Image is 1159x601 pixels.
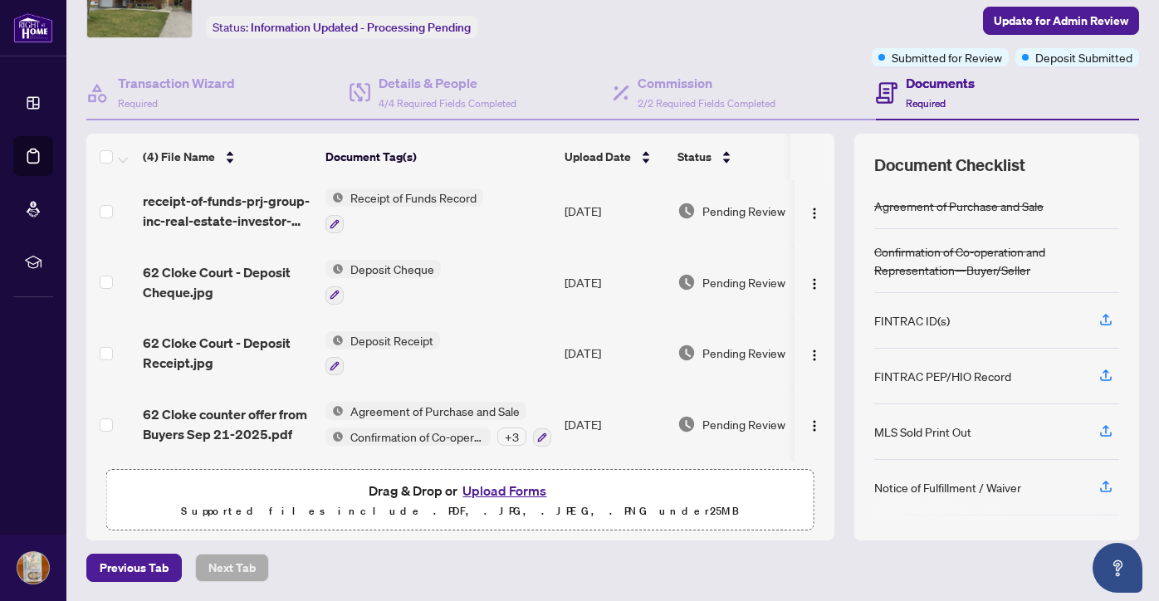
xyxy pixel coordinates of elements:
[344,428,491,446] span: Confirmation of Co-operation and Representation—Buyer/Seller
[206,16,477,38] div: Status:
[457,480,551,501] button: Upload Forms
[117,501,804,521] p: Supported files include .PDF, .JPG, .JPEG, .PNG under 25 MB
[118,97,158,110] span: Required
[143,191,312,231] span: receipt-of-funds-prj-group-inc-real-estate-investor-20250922-135749.pdf
[702,415,785,433] span: Pending Review
[325,402,551,447] button: Status IconAgreement of Purchase and SaleStatus IconConfirmation of Co-operation and Representati...
[801,269,828,296] button: Logo
[344,331,440,349] span: Deposit Receipt
[558,388,671,460] td: [DATE]
[874,242,1119,279] div: Confirmation of Co-operation and Representation—Buyer/Seller
[1035,48,1132,66] span: Deposit Submitted
[677,148,712,166] span: Status
[558,318,671,389] td: [DATE]
[143,404,312,444] span: 62 Cloke counter offer from Buyers Sep 21-2025.pdf
[906,97,946,110] span: Required
[325,402,344,420] img: Status Icon
[86,554,182,582] button: Previous Tab
[677,415,696,433] img: Document Status
[143,262,312,302] span: 62 Cloke Court - Deposit Cheque.jpg
[638,73,775,93] h4: Commission
[808,419,821,432] img: Logo
[325,260,441,305] button: Status IconDeposit Cheque
[136,134,319,180] th: (4) File Name
[638,97,775,110] span: 2/2 Required Fields Completed
[677,273,696,291] img: Document Status
[801,198,828,224] button: Logo
[874,367,1011,385] div: FINTRAC PEP/HIO Record
[118,73,235,93] h4: Transaction Wizard
[325,188,483,233] button: Status IconReceipt of Funds Record
[874,154,1025,177] span: Document Checklist
[677,344,696,362] img: Document Status
[702,344,785,362] span: Pending Review
[344,402,526,420] span: Agreement of Purchase and Sale
[497,428,526,446] div: + 3
[325,428,344,446] img: Status Icon
[17,552,49,584] img: Profile Icon
[983,7,1139,35] button: Update for Admin Review
[702,273,785,291] span: Pending Review
[874,311,950,330] div: FINTRAC ID(s)
[874,197,1044,215] div: Agreement of Purchase and Sale
[379,73,516,93] h4: Details & People
[801,340,828,366] button: Logo
[558,247,671,318] td: [DATE]
[195,554,269,582] button: Next Tab
[808,207,821,220] img: Logo
[892,48,1002,66] span: Submitted for Review
[13,12,53,43] img: logo
[369,480,551,501] span: Drag & Drop or
[874,478,1021,496] div: Notice of Fulfillment / Waiver
[677,202,696,220] img: Document Status
[344,260,441,278] span: Deposit Cheque
[344,188,483,207] span: Receipt of Funds Record
[808,349,821,362] img: Logo
[565,148,631,166] span: Upload Date
[325,331,344,349] img: Status Icon
[1093,543,1142,593] button: Open asap
[143,148,215,166] span: (4) File Name
[671,134,812,180] th: Status
[801,411,828,437] button: Logo
[107,470,814,531] span: Drag & Drop orUpload FormsSupported files include .PDF, .JPG, .JPEG, .PNG under25MB
[251,20,471,35] span: Information Updated - Processing Pending
[319,134,558,180] th: Document Tag(s)
[325,260,344,278] img: Status Icon
[143,333,312,373] span: 62 Cloke Court - Deposit Receipt.jpg
[702,202,785,220] span: Pending Review
[874,423,971,441] div: MLS Sold Print Out
[379,97,516,110] span: 4/4 Required Fields Completed
[325,188,344,207] img: Status Icon
[994,7,1128,34] span: Update for Admin Review
[558,175,671,247] td: [DATE]
[906,73,975,93] h4: Documents
[325,331,440,376] button: Status IconDeposit Receipt
[808,277,821,291] img: Logo
[558,134,671,180] th: Upload Date
[100,555,169,581] span: Previous Tab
